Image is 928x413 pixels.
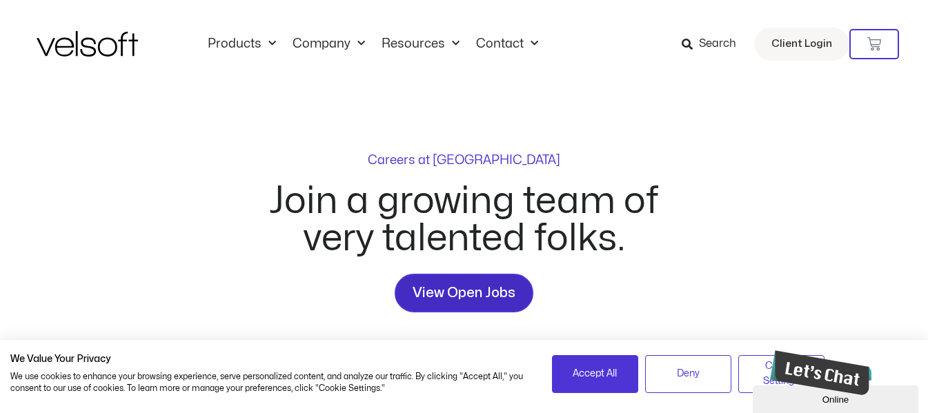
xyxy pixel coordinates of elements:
p: Careers at [GEOGRAPHIC_DATA] [368,154,560,167]
a: ContactMenu Toggle [468,37,546,52]
span: View Open Jobs [413,282,515,304]
p: We use cookies to enhance your browsing experience, serve personalized content, and analyze our t... [10,371,531,394]
span: Client Login [771,35,832,53]
span: Cookie Settings [747,359,816,390]
button: Adjust cookie preferences [738,355,825,393]
h2: Join a growing team of very talented folks. [253,183,675,257]
a: Search [682,32,746,56]
button: Accept all cookies [552,355,638,393]
a: Client Login [754,28,849,61]
span: Deny [677,366,700,381]
a: ProductsMenu Toggle [199,37,284,52]
iframe: chat widget [764,345,871,401]
h2: We Value Your Privacy [10,353,531,365]
span: Accept All [573,366,617,381]
img: Chat attention grabber [6,6,112,50]
span: Search [699,35,736,53]
a: ResourcesMenu Toggle [373,37,468,52]
a: View Open Jobs [395,274,533,312]
img: Velsoft Training Materials [37,31,138,57]
a: CompanyMenu Toggle [284,37,373,52]
iframe: chat widget [753,383,921,413]
button: Deny all cookies [645,355,731,393]
nav: Menu [199,37,546,52]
